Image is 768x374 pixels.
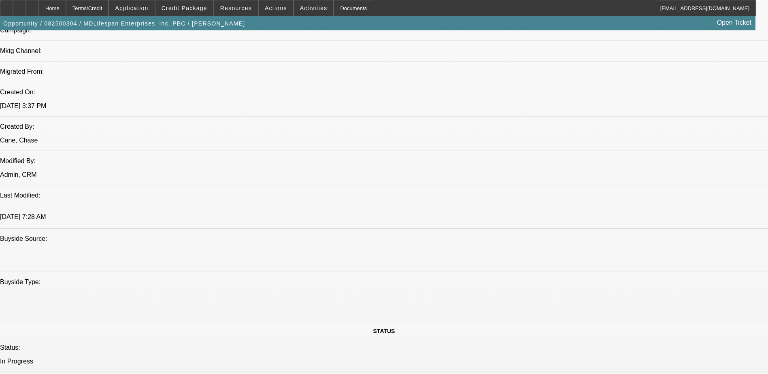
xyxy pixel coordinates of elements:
[300,5,328,11] span: Activities
[214,0,258,16] button: Resources
[265,5,287,11] span: Actions
[3,20,245,27] span: Opportunity / 082500304 / MDLifespan Enterprises, Inc. PBC / [PERSON_NAME]
[220,5,252,11] span: Resources
[155,0,213,16] button: Credit Package
[162,5,207,11] span: Credit Package
[109,0,154,16] button: Application
[714,16,755,30] a: Open Ticket
[115,5,148,11] span: Application
[373,328,395,334] span: STATUS
[259,0,293,16] button: Actions
[294,0,334,16] button: Activities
